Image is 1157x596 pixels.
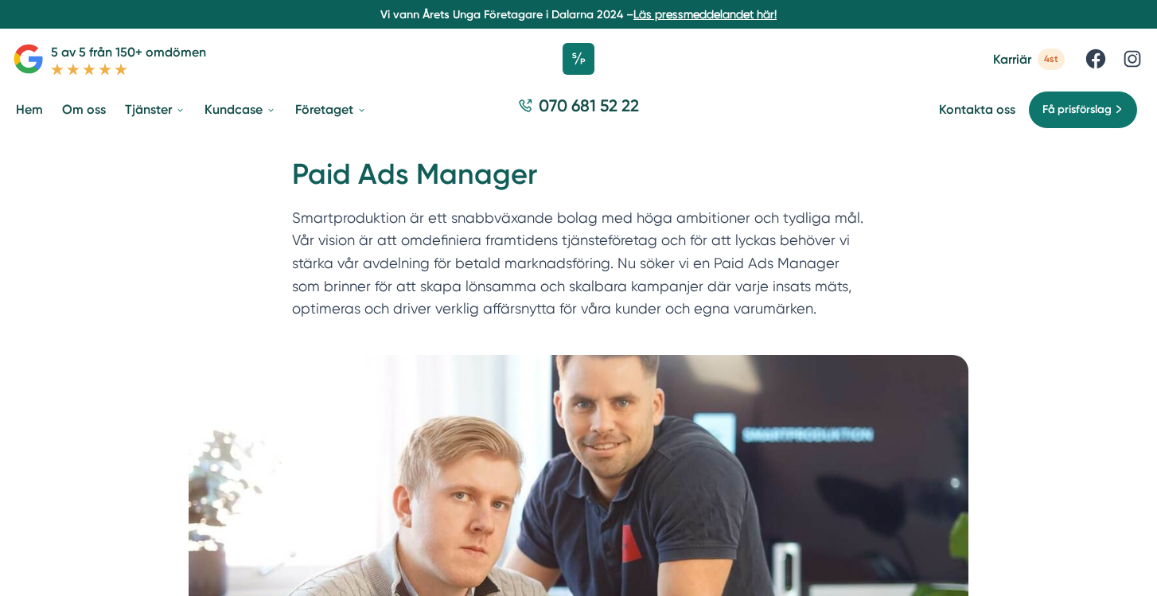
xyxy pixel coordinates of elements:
[122,89,189,130] a: Tjänster
[292,207,865,328] p: Smartproduktion är ett snabbväxande bolag med höga ambitioner och tydliga mål. Vår vision är att ...
[939,102,1015,117] a: Kontakta oss
[539,94,639,117] span: 070 681 52 22
[512,94,645,125] a: 070 681 52 22
[993,52,1031,67] span: Karriär
[292,155,865,207] h1: Paid Ads Manager
[6,6,1151,22] p: Vi vann Årets Unga Företagare i Dalarna 2024 –
[1028,91,1138,129] a: Få prisförslag
[1042,101,1112,119] span: Få prisförslag
[1038,49,1065,70] span: 4st
[993,49,1065,70] a: Karriär 4st
[633,8,777,21] a: Läs pressmeddelandet här!
[201,89,279,130] a: Kundcase
[292,89,370,130] a: Företaget
[13,89,46,130] a: Hem
[51,42,206,62] p: 5 av 5 från 150+ omdömen
[59,89,109,130] a: Om oss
